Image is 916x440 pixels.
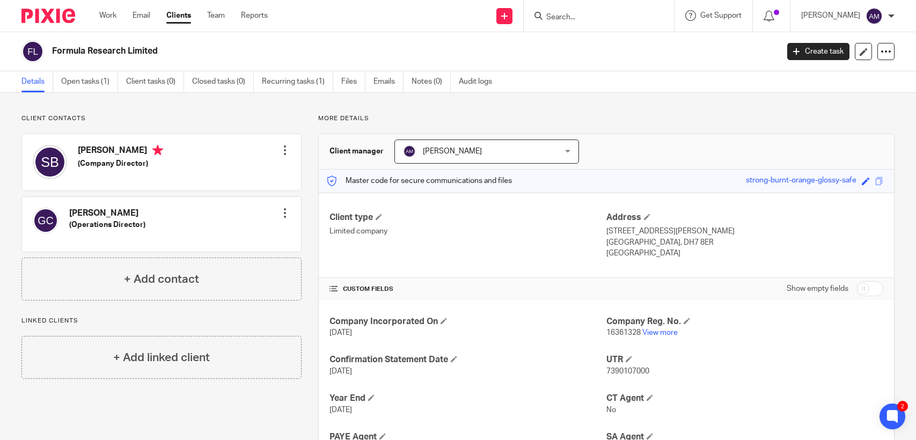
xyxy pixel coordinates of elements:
a: Create task [787,43,849,60]
label: Show empty fields [787,283,848,294]
span: Get Support [700,12,742,19]
a: Audit logs [459,71,500,92]
a: Notes (0) [412,71,451,92]
a: Details [21,71,53,92]
a: Work [99,10,116,21]
h4: Client type [329,212,606,223]
img: svg%3E [33,208,58,233]
h4: Company Incorporated On [329,316,606,327]
h4: Company Reg. No. [606,316,883,327]
span: No [606,406,616,414]
span: 16361328 [606,329,641,336]
a: Recurring tasks (1) [262,71,333,92]
h4: [PERSON_NAME] [69,208,145,219]
h4: + Add contact [124,271,199,288]
span: [DATE] [329,329,352,336]
h4: CT Agent [606,393,883,404]
a: Client tasks (0) [126,71,184,92]
h5: (Operations Director) [69,219,145,230]
i: Primary [152,145,163,156]
a: Team [207,10,225,21]
p: [STREET_ADDRESS][PERSON_NAME] [606,226,883,237]
h4: Year End [329,393,606,404]
span: [PERSON_NAME] [423,148,482,155]
a: Reports [241,10,268,21]
a: Emails [373,71,404,92]
span: [DATE] [329,406,352,414]
h4: Confirmation Statement Date [329,354,606,365]
h4: [PERSON_NAME] [78,145,163,158]
img: svg%3E [403,145,416,158]
h4: Address [606,212,883,223]
span: [DATE] [329,368,352,375]
a: Email [133,10,150,21]
h4: CUSTOM FIELDS [329,285,606,294]
p: [GEOGRAPHIC_DATA], DH7 8ER [606,237,883,248]
p: More details [318,114,895,123]
img: svg%3E [866,8,883,25]
h3: Client manager [329,146,384,157]
img: svg%3E [33,145,67,179]
img: svg%3E [21,40,44,63]
p: Client contacts [21,114,302,123]
p: Limited company [329,226,606,237]
a: Clients [166,10,191,21]
img: Pixie [21,9,75,23]
div: 2 [897,401,908,412]
span: 7390107000 [606,368,649,375]
p: Linked clients [21,317,302,325]
h2: Formula Research Limited [52,46,627,57]
div: strong-burnt-orange-glossy-safe [746,175,856,187]
p: [GEOGRAPHIC_DATA] [606,248,883,259]
h5: (Company Director) [78,158,163,169]
a: Files [341,71,365,92]
a: Open tasks (1) [61,71,118,92]
p: Master code for secure communications and files [327,175,512,186]
a: View more [642,329,678,336]
input: Search [545,13,642,23]
h4: + Add linked client [113,349,210,366]
p: [PERSON_NAME] [801,10,860,21]
h4: UTR [606,354,883,365]
a: Closed tasks (0) [192,71,254,92]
